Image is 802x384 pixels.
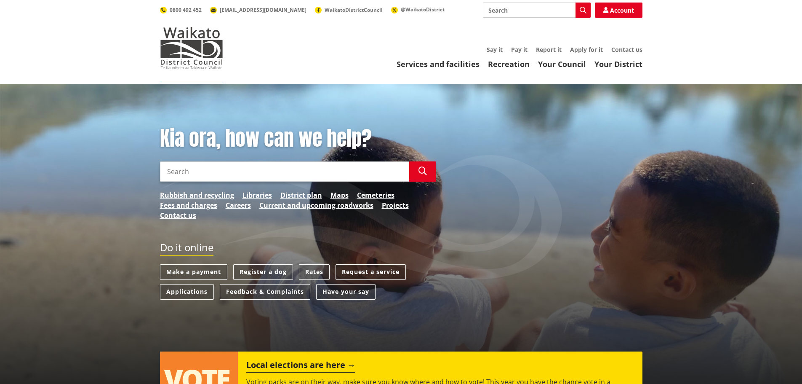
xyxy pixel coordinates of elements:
[160,210,196,220] a: Contact us
[242,190,272,200] a: Libraries
[220,284,310,300] a: Feedback & Complaints
[487,46,503,54] a: Say it
[325,6,383,13] span: WaikatoDistrictCouncil
[315,6,383,13] a: WaikatoDistrictCouncil
[160,242,213,256] h2: Do it online
[299,264,330,280] a: Rates
[160,264,227,280] a: Make a payment
[595,3,642,18] a: Account
[570,46,603,54] a: Apply for it
[511,46,528,54] a: Pay it
[220,6,306,13] span: [EMAIL_ADDRESS][DOMAIN_NAME]
[611,46,642,54] a: Contact us
[226,200,251,210] a: Careers
[401,6,445,13] span: @WaikatoDistrict
[233,264,293,280] a: Register a dog
[160,284,214,300] a: Applications
[336,264,406,280] a: Request a service
[210,6,306,13] a: [EMAIL_ADDRESS][DOMAIN_NAME]
[536,46,562,54] a: Report it
[594,59,642,69] a: Your District
[160,6,202,13] a: 0800 492 452
[160,126,436,151] h1: Kia ora, how can we help?
[483,3,591,18] input: Search input
[357,190,394,200] a: Cemeteries
[330,190,349,200] a: Maps
[160,190,234,200] a: Rubbish and recycling
[316,284,376,300] a: Have your say
[160,27,223,69] img: Waikato District Council - Te Kaunihera aa Takiwaa o Waikato
[391,6,445,13] a: @WaikatoDistrict
[170,6,202,13] span: 0800 492 452
[160,200,217,210] a: Fees and charges
[397,59,480,69] a: Services and facilities
[280,190,322,200] a: District plan
[259,200,373,210] a: Current and upcoming roadworks
[382,200,409,210] a: Projects
[246,360,355,373] h2: Local elections are here
[538,59,586,69] a: Your Council
[160,161,409,182] input: Search input
[488,59,530,69] a: Recreation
